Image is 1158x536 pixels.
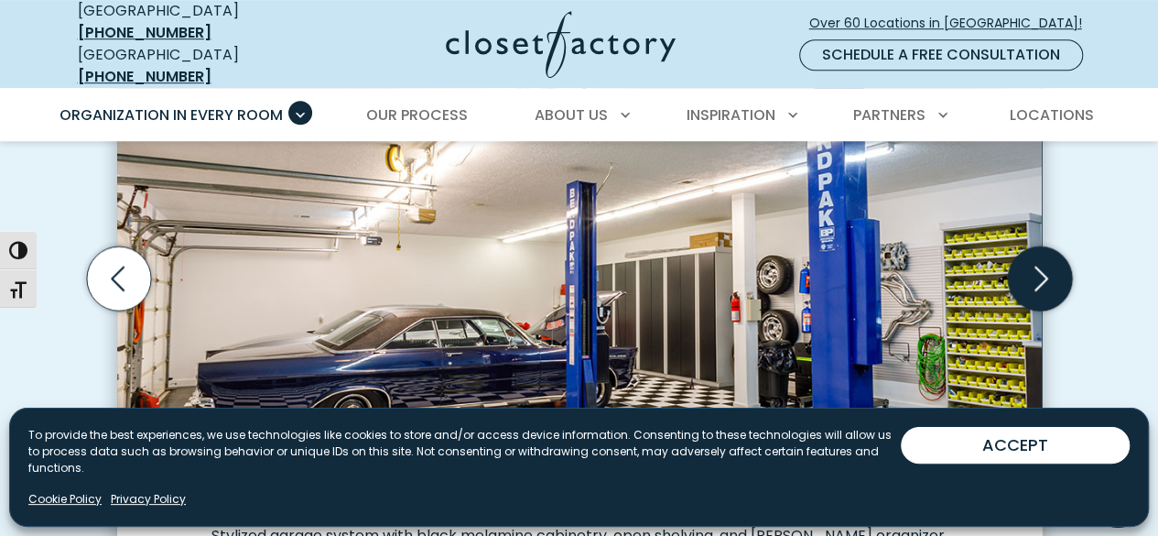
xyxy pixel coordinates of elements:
button: ACCEPT [901,427,1130,464]
span: Inspiration [687,104,775,126]
a: [PHONE_NUMBER] [78,66,211,87]
a: Cookie Policy [28,491,102,508]
a: [PHONE_NUMBER] [78,22,211,43]
button: Next slide [1001,239,1079,318]
div: [GEOGRAPHIC_DATA] [78,44,302,88]
a: Privacy Policy [111,491,186,508]
img: Stylized garage system with black melamine cabinetry, open shelving, and slatwall organizer. [117,11,1042,511]
img: Closet Factory Logo [446,11,676,78]
span: Our Process [366,104,468,126]
span: Partners [853,104,925,126]
button: Previous slide [80,239,158,318]
a: Over 60 Locations in [GEOGRAPHIC_DATA]! [808,7,1098,39]
span: Locations [1009,104,1093,126]
span: Over 60 Locations in [GEOGRAPHIC_DATA]! [809,14,1097,33]
nav: Primary Menu [47,90,1112,141]
a: Schedule a Free Consultation [799,39,1083,71]
p: To provide the best experiences, we use technologies like cookies to store and/or access device i... [28,427,901,476]
span: Organization in Every Room [60,104,283,126]
span: About Us [535,104,608,126]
